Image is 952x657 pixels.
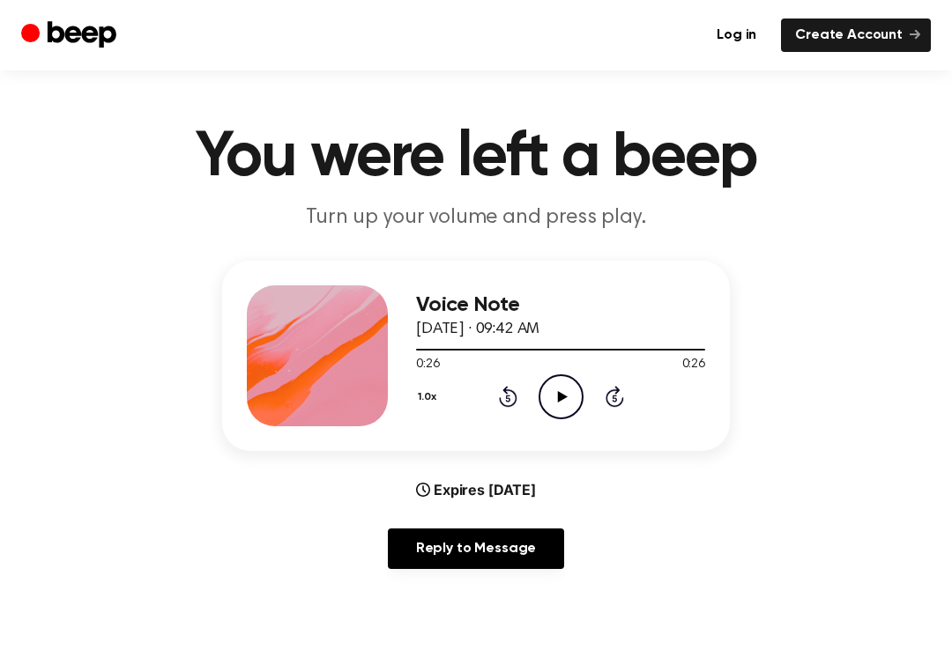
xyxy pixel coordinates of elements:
span: 0:26 [416,356,439,374]
span: 0:26 [682,356,705,374]
a: Beep [21,18,121,53]
h1: You were left a beep [25,126,927,189]
button: 1.0x [416,382,443,412]
a: Create Account [781,18,931,52]
p: Turn up your volume and press play. [138,203,814,233]
h3: Voice Note [416,293,705,317]
span: [DATE] · 09:42 AM [416,321,539,337]
a: Reply to Message [388,528,564,569]
a: Log in [703,18,770,52]
div: Expires [DATE] [416,479,536,500]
